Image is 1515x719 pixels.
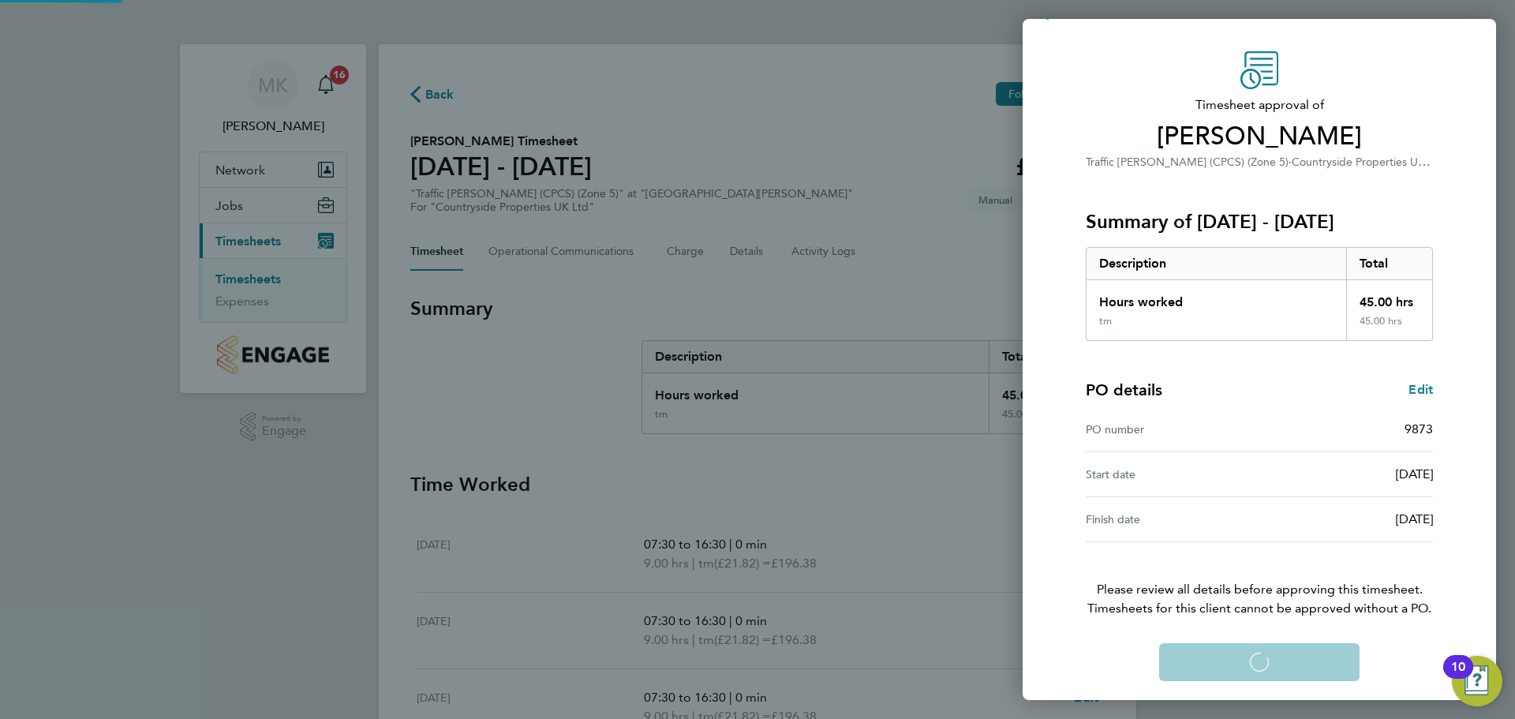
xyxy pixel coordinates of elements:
[1292,154,1445,169] span: Countryside Properties UK Ltd
[1405,421,1433,436] span: 9873
[1408,380,1433,399] a: Edit
[1086,379,1162,401] h4: PO details
[1346,280,1433,315] div: 45.00 hrs
[1408,382,1433,397] span: Edit
[1086,247,1433,341] div: Summary of 22 - 28 Sep 2025
[1452,656,1502,706] button: Open Resource Center, 10 new notifications
[1086,121,1433,152] span: [PERSON_NAME]
[1086,420,1259,439] div: PO number
[1067,542,1452,618] p: Please review all details before approving this timesheet.
[1086,465,1259,484] div: Start date
[1086,510,1259,529] div: Finish date
[1099,315,1112,328] div: tm
[1086,155,1289,169] span: Traffic [PERSON_NAME] (CPCS) (Zone 5)
[1346,315,1433,340] div: 45.00 hrs
[1087,280,1346,315] div: Hours worked
[1346,248,1433,279] div: Total
[1086,95,1433,114] span: Timesheet approval of
[1086,209,1433,234] h3: Summary of [DATE] - [DATE]
[1259,465,1433,484] div: [DATE]
[1451,667,1465,687] div: 10
[1289,155,1292,169] span: ·
[1067,599,1452,618] span: Timesheets for this client cannot be approved without a PO.
[1087,248,1346,279] div: Description
[1259,510,1433,529] div: [DATE]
